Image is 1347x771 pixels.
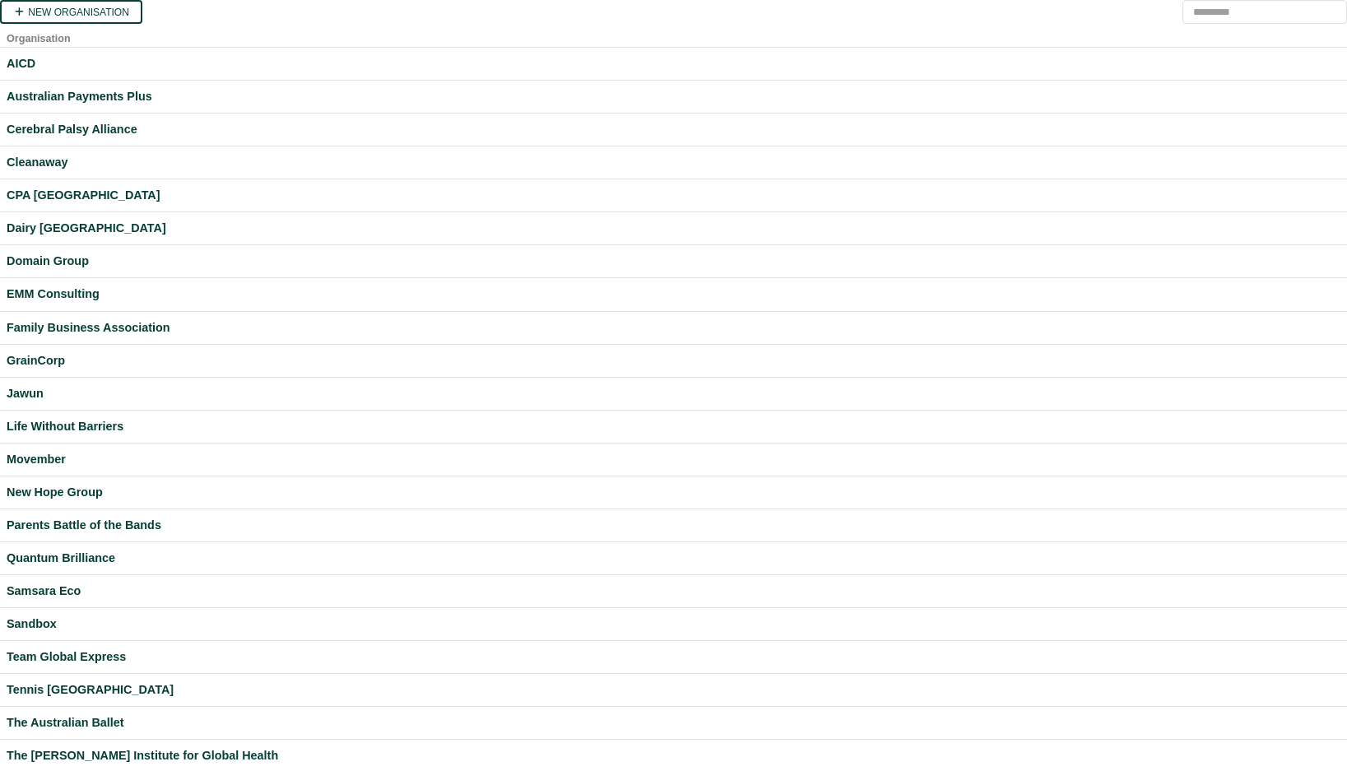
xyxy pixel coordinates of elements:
a: Cleanaway [7,153,1340,172]
a: Movember [7,450,1340,469]
a: Parents Battle of the Bands [7,516,1340,535]
a: The [PERSON_NAME] Institute for Global Health [7,746,1340,765]
a: AICD [7,54,1340,73]
a: Tennis [GEOGRAPHIC_DATA] [7,680,1340,699]
a: EMM Consulting [7,285,1340,304]
a: New Hope Group [7,483,1340,502]
a: Australian Payments Plus [7,87,1340,106]
a: Samsara Eco [7,582,1340,601]
a: Jawun [7,384,1340,403]
a: Dairy [GEOGRAPHIC_DATA] [7,219,1340,238]
a: Quantum Brilliance [7,549,1340,568]
a: Sandbox [7,615,1340,634]
a: Domain Group [7,252,1340,271]
a: The Australian Ballet [7,713,1340,732]
a: Cerebral Palsy Alliance [7,120,1340,139]
a: Life Without Barriers [7,417,1340,436]
a: Family Business Association [7,318,1340,337]
a: CPA [GEOGRAPHIC_DATA] [7,186,1340,205]
a: Team Global Express [7,648,1340,666]
a: GrainCorp [7,351,1340,370]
